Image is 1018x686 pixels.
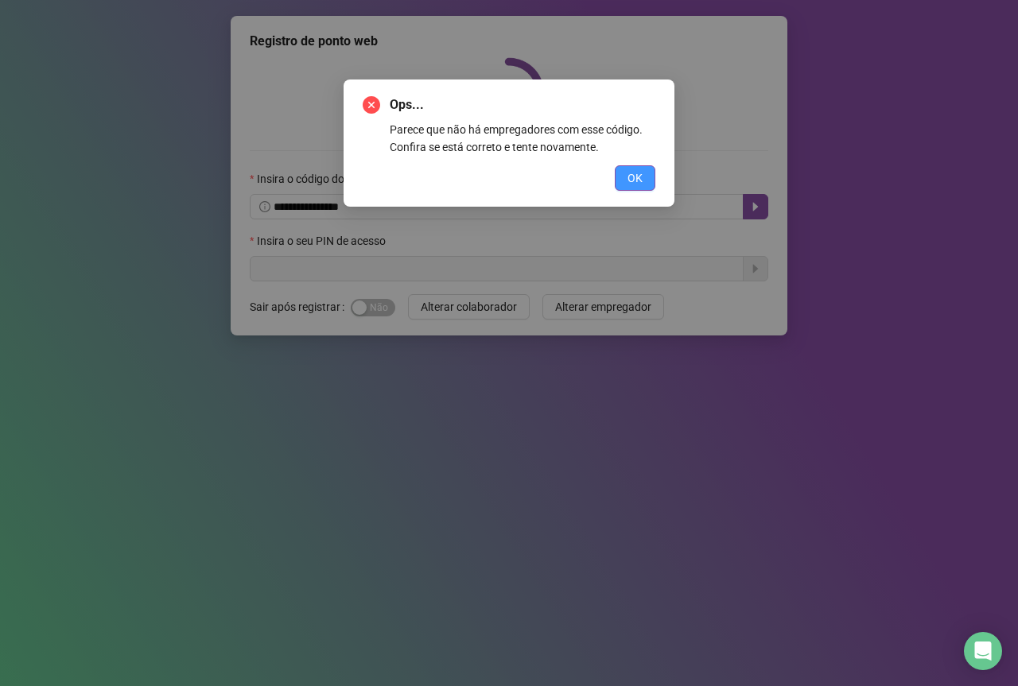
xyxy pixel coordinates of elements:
[390,121,655,156] div: Parece que não há empregadores com esse código. Confira se está correto e tente novamente.
[628,169,643,187] span: OK
[964,632,1002,670] div: Open Intercom Messenger
[363,96,380,114] span: close-circle
[390,95,655,114] span: Ops...
[615,165,655,191] button: OK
